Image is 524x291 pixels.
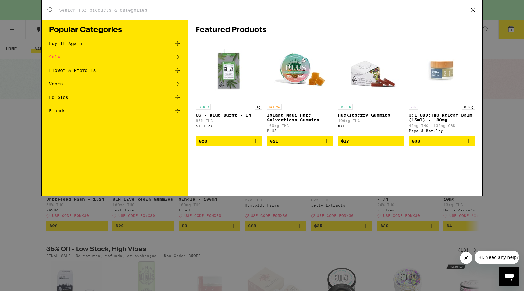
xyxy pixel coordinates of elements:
[49,26,181,34] h1: Popular Categories
[338,124,404,128] div: WYLD
[255,104,262,110] p: 1g
[338,119,404,123] p: 100mg THC
[267,129,333,133] div: PLUS
[49,68,96,73] div: Flower & Prerolls
[267,124,333,128] p: 100mg THC
[475,251,519,264] iframe: Message from company
[338,113,404,118] p: Huckleberry Gummies
[49,80,181,88] a: Vapes
[267,40,333,136] a: Open page for Island Maui Haze Solventless Gummies from PLUS
[199,139,207,144] span: $28
[49,82,63,86] div: Vapes
[196,26,475,34] h1: Featured Products
[196,40,262,136] a: Open page for OG - Blue Burst - 1g from STIIIZY
[196,136,262,146] button: Add to bag
[196,124,262,128] div: STIIIZY
[338,104,353,110] p: HYBRID
[269,40,331,101] img: PLUS - Island Maui Haze Solventless Gummies
[198,40,260,101] img: STIIIZY - OG - Blue Burst - 1g
[49,55,60,59] div: Sale
[338,40,404,136] a: Open page for Huckleberry Gummies from WYLD
[340,40,401,101] img: WYLD - Huckleberry Gummies
[49,109,66,113] div: Brands
[409,104,418,110] p: CBD
[49,41,82,46] div: Buy It Again
[409,129,475,133] div: Papa & Barkley
[49,40,181,47] a: Buy It Again
[196,104,211,110] p: HYBRID
[409,40,475,136] a: Open page for 3:1 CBD:THC Releaf Balm (15ml) - 180mg from Papa & Barkley
[59,7,463,13] input: Search for products & categories
[196,119,262,123] p: 85% THC
[338,136,404,146] button: Add to bag
[409,136,475,146] button: Add to bag
[412,139,420,144] span: $30
[49,94,181,101] a: Edibles
[49,67,181,74] a: Flower & Prerolls
[409,113,475,122] p: 3:1 CBD:THC Releaf Balm (15ml) - 180mg
[267,104,282,110] p: SATIVA
[49,53,181,61] a: Sale
[270,139,278,144] span: $21
[341,139,349,144] span: $17
[267,113,333,122] p: Island Maui Haze Solventless Gummies
[462,104,475,110] p: 0.18g
[460,252,472,264] iframe: Close message
[49,95,68,99] div: Edibles
[409,124,475,128] p: 45mg THC: 135mg CBD
[411,40,473,101] img: Papa & Barkley - 3:1 CBD:THC Releaf Balm (15ml) - 180mg
[196,113,262,118] p: OG - Blue Burst - 1g
[49,107,181,114] a: Brands
[499,267,519,286] iframe: Button to launch messaging window
[267,136,333,146] button: Add to bag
